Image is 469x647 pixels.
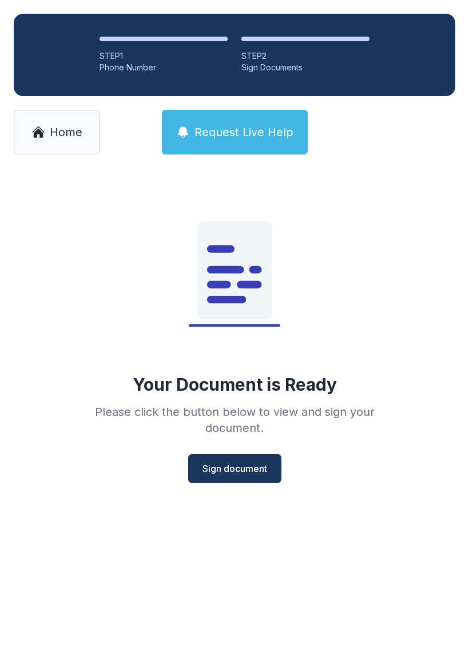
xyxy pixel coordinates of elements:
[194,124,293,140] span: Request Live Help
[100,50,228,62] div: STEP 1
[50,124,82,140] span: Home
[133,374,337,395] div: Your Document is Ready
[241,50,369,62] div: STEP 2
[241,62,369,73] div: Sign Documents
[70,404,399,436] div: Please click the button below to view and sign your document.
[202,462,267,475] span: Sign document
[100,62,228,73] div: Phone Number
